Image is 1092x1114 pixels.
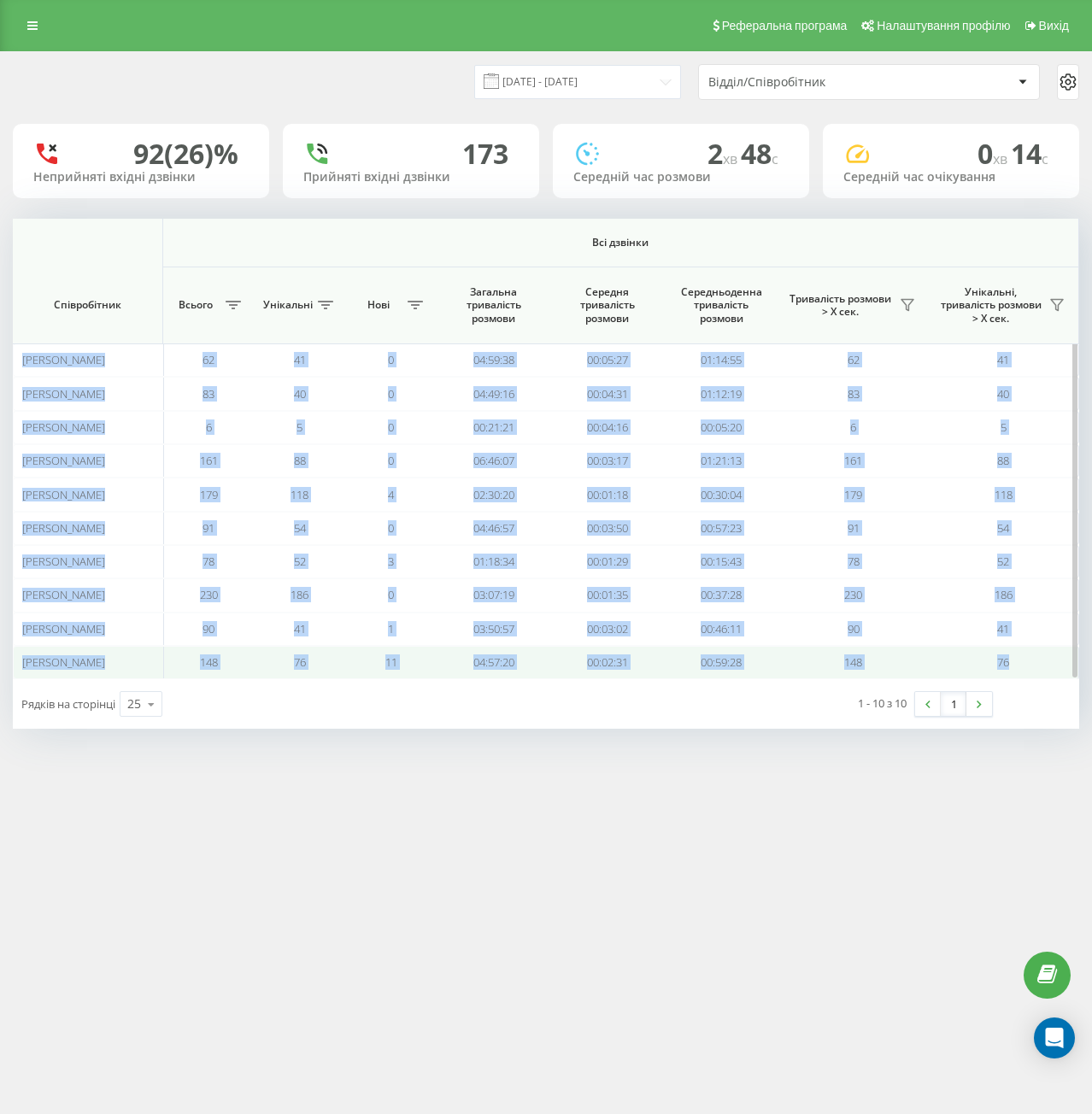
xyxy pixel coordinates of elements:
div: Open Intercom Messenger [1034,1017,1075,1058]
span: 5 [1001,419,1007,435]
span: 48 [741,135,778,172]
span: [PERSON_NAME] [22,654,105,670]
span: 90 [203,621,214,636]
span: 14 [1011,135,1048,172]
span: Вихід [1039,19,1069,32]
span: Тривалість розмови > Х сек. [787,292,895,319]
span: Рядків на сторінці [21,696,115,712]
span: 83 [203,386,214,402]
span: 179 [200,487,218,502]
td: 00:01:29 [550,545,664,578]
span: хв [723,150,741,168]
span: 0 [388,453,394,468]
span: Середньоденна тривалість розмови [678,285,765,325]
td: 00:21:21 [437,411,550,444]
span: Налаштування профілю [877,19,1010,32]
td: 04:46:57 [437,512,550,545]
span: 88 [997,453,1009,468]
td: 02:30:20 [437,478,550,511]
td: 00:01:18 [550,478,664,511]
span: Унікальні [263,298,313,312]
span: 41 [997,621,1009,636]
span: 88 [294,453,306,468]
span: Всі дзвінки [217,236,1025,249]
span: 2 [707,135,741,172]
span: 0 [388,386,394,402]
span: 0 [388,520,394,536]
span: 118 [291,487,308,502]
td: 04:49:16 [437,377,550,410]
span: Середня тривалість розмови [564,285,651,325]
td: 00:05:27 [550,343,664,377]
td: 00:37:28 [665,578,778,612]
td: 03:50:57 [437,613,550,646]
span: 6 [206,419,212,435]
span: Реферальна програма [722,19,848,32]
td: 00:04:31 [550,377,664,410]
span: 230 [200,587,218,602]
span: [PERSON_NAME] [22,419,105,435]
span: Нові [354,298,402,312]
td: 00:05:20 [665,411,778,444]
span: 76 [997,654,1009,670]
span: 41 [294,621,306,636]
td: 04:59:38 [437,343,550,377]
span: 3 [388,554,394,569]
a: 1 [941,692,966,716]
td: 03:07:19 [437,578,550,612]
span: 76 [294,654,306,670]
td: 00:15:43 [665,545,778,578]
td: 00:03:50 [550,512,664,545]
td: 06:46:07 [437,444,550,478]
div: Середній час очікування [843,170,1059,185]
td: 01:12:19 [665,377,778,410]
span: 54 [997,520,1009,536]
span: [PERSON_NAME] [22,621,105,636]
span: 186 [995,587,1013,602]
span: 148 [200,654,218,670]
div: 173 [462,138,508,170]
span: 118 [995,487,1013,502]
span: [PERSON_NAME] [22,487,105,502]
span: c [1042,150,1048,168]
span: 230 [844,587,862,602]
span: 0 [388,419,394,435]
td: 00:02:31 [550,646,664,679]
span: Всього [172,298,220,312]
span: 83 [848,386,860,402]
span: 54 [294,520,306,536]
span: 40 [997,386,1009,402]
td: 00:03:17 [550,444,664,478]
td: 01:21:13 [665,444,778,478]
span: 186 [291,587,308,602]
span: 90 [848,621,860,636]
span: 5 [296,419,302,435]
div: Прийняті вхідні дзвінки [303,170,519,185]
span: 0 [978,135,1011,172]
span: 52 [997,554,1009,569]
span: 179 [844,487,862,502]
div: 92 (26)% [133,138,238,170]
span: 4 [388,487,394,502]
span: [PERSON_NAME] [22,352,105,367]
div: Середній час розмови [573,170,789,185]
span: хв [993,150,1011,168]
span: 11 [385,654,397,670]
td: 00:59:28 [665,646,778,679]
span: 78 [203,554,214,569]
span: 41 [294,352,306,367]
span: [PERSON_NAME] [22,520,105,536]
span: Співробітник [28,298,148,312]
span: 0 [388,352,394,367]
span: 91 [203,520,214,536]
span: Загальна тривалість розмови [450,285,537,325]
span: 62 [203,352,214,367]
span: [PERSON_NAME] [22,587,105,602]
span: 40 [294,386,306,402]
span: 0 [388,587,394,602]
td: 00:30:04 [665,478,778,511]
span: 78 [848,554,860,569]
span: 161 [844,453,862,468]
td: 01:18:34 [437,545,550,578]
span: 1 [388,621,394,636]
